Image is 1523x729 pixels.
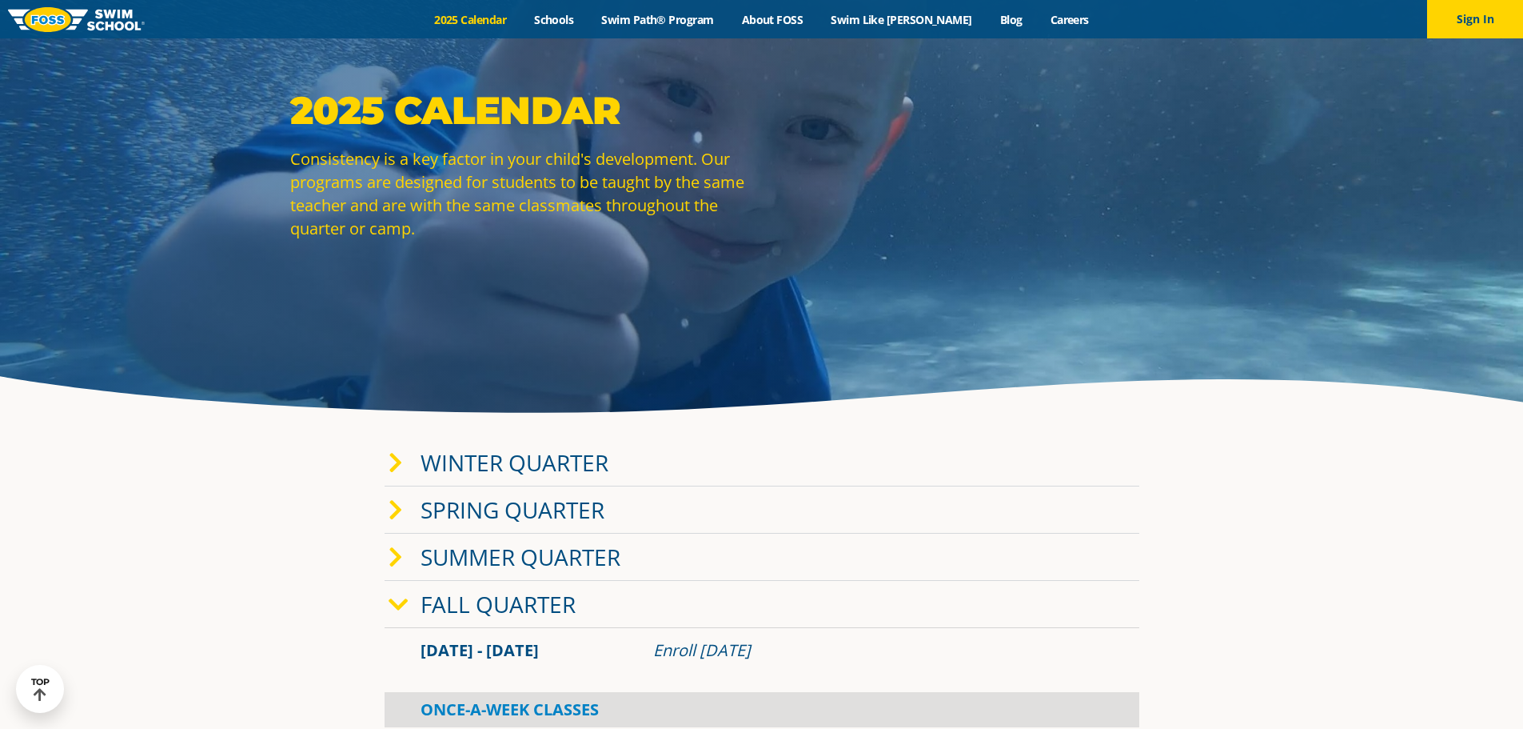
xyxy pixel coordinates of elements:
a: Fall Quarter [421,589,576,619]
a: Careers [1036,12,1102,27]
a: Spring Quarter [421,495,604,525]
div: Once-A-Week Classes [385,692,1139,727]
span: [DATE] - [DATE] [421,639,539,661]
a: Swim Like [PERSON_NAME] [817,12,987,27]
a: Blog [986,12,1036,27]
img: FOSS Swim School Logo [8,7,145,32]
a: About FOSS [728,12,817,27]
p: Consistency is a key factor in your child's development. Our programs are designed for students t... [290,147,754,240]
a: Summer Quarter [421,542,620,572]
a: Swim Path® Program [588,12,728,27]
a: Schools [520,12,588,27]
a: 2025 Calendar [421,12,520,27]
a: Winter Quarter [421,447,608,478]
strong: 2025 Calendar [290,87,620,134]
div: TOP [31,677,50,702]
div: Enroll [DATE] [653,639,1103,662]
